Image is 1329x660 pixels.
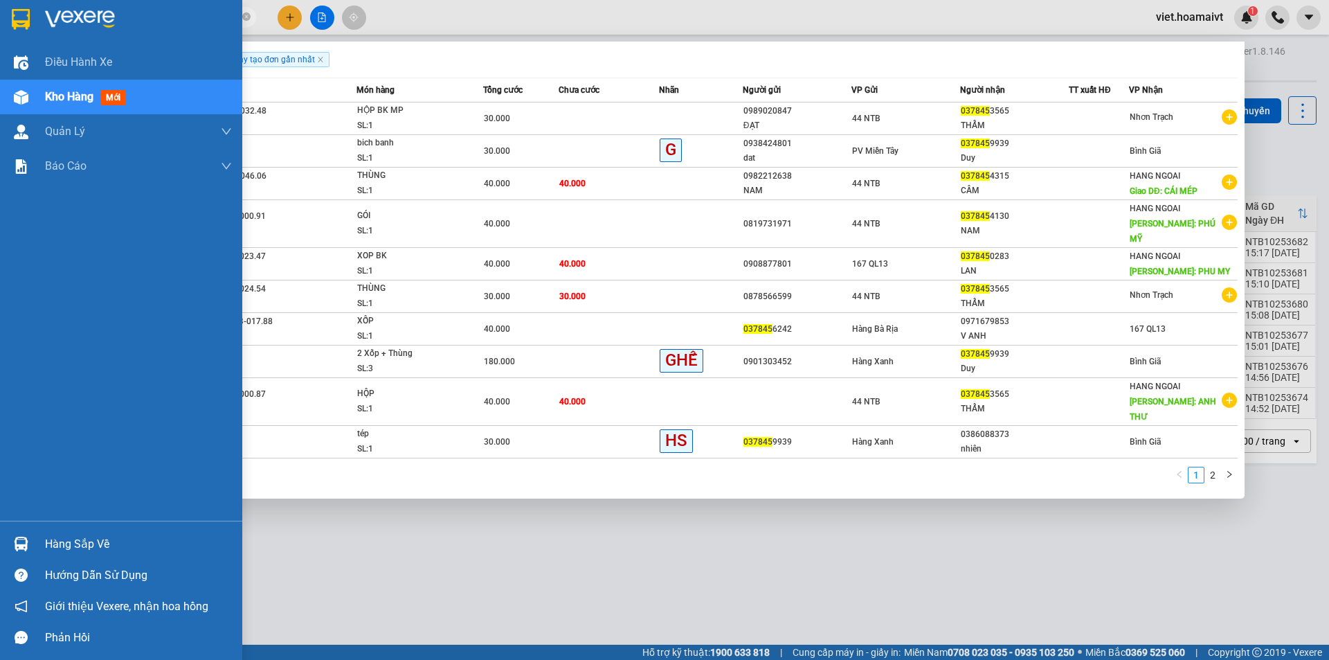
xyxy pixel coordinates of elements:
span: GHẾ [660,349,703,372]
div: GÓI [357,208,461,224]
span: Hàng Bà Rịa [852,324,898,334]
span: TT xuất HĐ [1069,85,1111,95]
span: Điều hành xe [45,53,112,71]
span: 037845 [961,211,990,221]
span: [PERSON_NAME]: ANH THƯ [1130,397,1216,422]
div: THẨM [961,296,1068,311]
span: [PERSON_NAME]: PHU MY [1130,267,1230,276]
div: CẦM [961,184,1068,198]
li: Previous Page [1171,467,1188,483]
span: notification [15,600,28,613]
span: mới [100,90,126,105]
div: 0819731971 [743,217,851,231]
div: Duy [961,362,1068,376]
span: 44 NTB [852,219,880,229]
span: right [1225,470,1233,479]
div: XỐP [357,314,461,329]
span: message [15,631,28,644]
button: right [1221,467,1238,483]
span: Người nhận [960,85,1005,95]
div: Hướng dẫn sử dụng [45,565,232,586]
span: plus-circle [1222,109,1237,125]
span: close-circle [242,12,251,21]
div: 0878566599 [743,289,851,304]
div: 9939 [743,435,851,449]
span: 40.000 [484,397,510,407]
div: 0938424801 [743,136,851,151]
span: Người gửi [743,85,781,95]
div: 0971679853 [961,314,1068,329]
div: LAN [961,264,1068,278]
span: Nhơn Trạch [1130,290,1173,300]
span: 037845 [961,139,990,148]
div: THÙNG [357,168,461,184]
div: 3565 [961,104,1068,118]
span: plus-circle [1222,393,1237,408]
span: HANG NGOAI [1130,382,1180,391]
div: Duy [961,151,1068,166]
span: Chưa cước [559,85,599,95]
div: THẨM [961,402,1068,416]
div: V ANH [961,329,1068,344]
span: 44 NTB [852,397,880,407]
span: 037845 [961,349,990,359]
span: 30.000 [484,146,510,156]
img: logo-vxr [12,9,30,30]
img: warehouse-icon [14,537,28,551]
span: Quản Lý [45,123,85,140]
div: nhiên [961,442,1068,456]
span: 40.000 [484,259,510,269]
span: 30.000 [484,437,510,447]
div: SL: 1 [357,184,461,199]
div: 4130 [961,209,1068,224]
span: Nhãn [659,85,679,95]
div: Phản hồi [45,627,232,648]
div: 6242 [743,322,851,337]
span: Bình Giã [1130,146,1161,156]
div: 0908877801 [743,257,851,271]
div: SL: 1 [357,402,461,417]
span: question-circle [15,569,28,582]
span: close-circle [242,11,251,24]
span: HS [660,429,693,452]
div: 9939 [961,136,1068,151]
div: SL: 1 [357,442,461,457]
span: Bình Giã [1130,357,1161,366]
div: HỘP [357,386,461,402]
span: down [221,161,232,172]
span: Ngày tạo đơn gần nhất [222,52,329,67]
span: 167 QL13 [1130,324,1166,334]
span: 40.000 [484,179,510,188]
div: 4315 [961,169,1068,184]
span: Nhơn Trạch [1130,112,1173,122]
img: warehouse-icon [14,55,28,70]
span: 44 NTB [852,292,880,301]
span: Món hàng [356,85,395,95]
img: warehouse-icon [14,125,28,139]
li: Next Page [1221,467,1238,483]
span: Bình Giã [1130,437,1161,447]
span: down [221,126,232,137]
span: HANG NGOAI [1130,171,1180,181]
span: 40.000 [484,219,510,229]
span: close [317,56,324,63]
div: THÙNG [357,281,461,296]
div: SL: 1 [357,118,461,134]
span: HANG NGOAI [1130,204,1180,213]
div: 2 Xốp + Thùng [357,346,461,362]
span: PV Miền Tây [852,146,898,156]
span: 44 NTB [852,114,880,123]
div: Hàng sắp về [45,534,232,555]
div: 0283 [961,249,1068,264]
div: 0982212638 [743,169,851,184]
div: 0901303452 [743,355,851,369]
span: 037845 [743,324,772,334]
span: plus-circle [1222,215,1237,230]
div: 0386088373 [961,427,1068,442]
span: 037845 [961,251,990,261]
span: 30.000 [484,114,510,123]
span: Hàng Xanh [852,357,894,366]
span: plus-circle [1222,287,1237,303]
div: 3565 [961,387,1068,402]
li: 2 [1204,467,1221,483]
